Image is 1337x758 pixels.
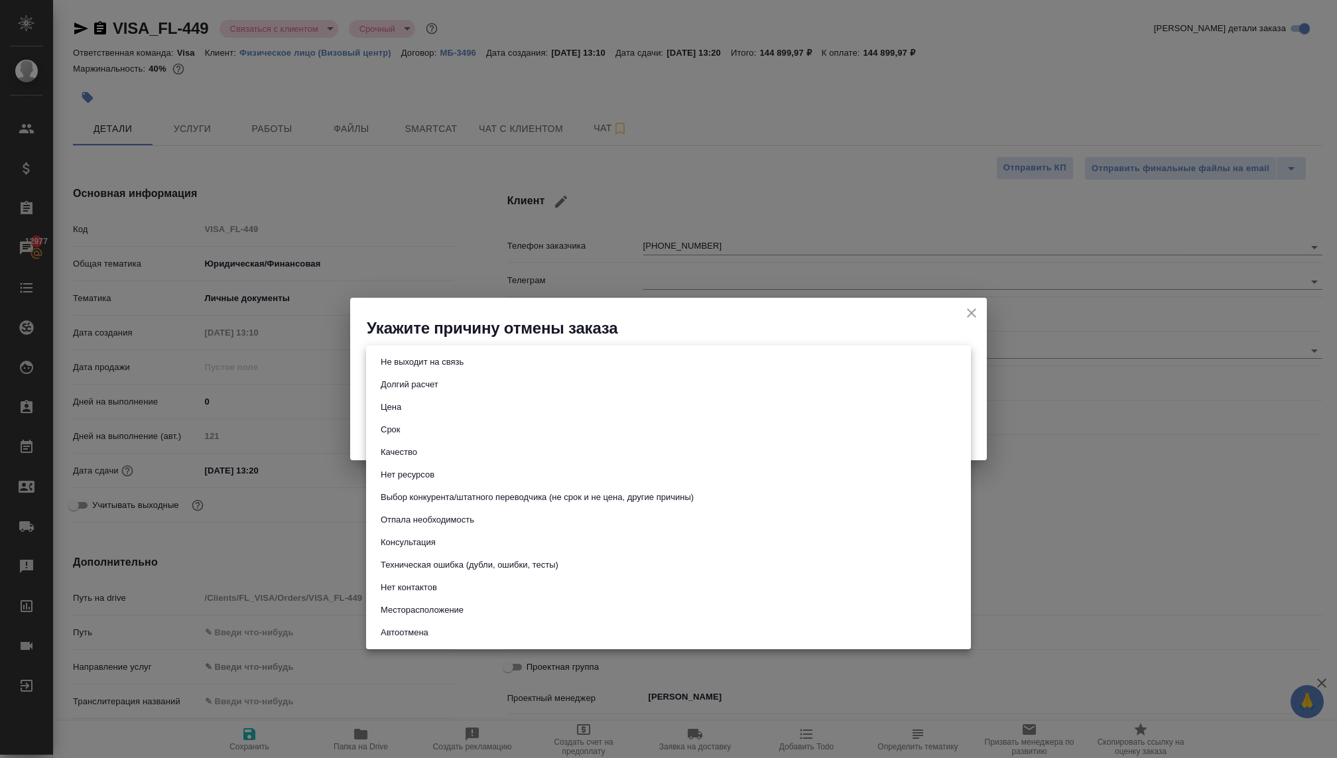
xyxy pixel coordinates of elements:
[377,468,438,482] button: Нет ресурсов
[377,355,468,369] button: Не выходит на связь
[377,445,421,460] button: Качество
[377,513,478,527] button: Отпала необходимость
[377,603,468,617] button: Месторасположение
[377,558,562,572] button: Техническая ошибка (дубли, ошибки, тесты)
[377,377,442,392] button: Долгий расчет
[377,400,405,414] button: Цена
[377,490,698,505] button: Выбор конкурента/штатного переводчика (не срок и не цена, другие причины)
[377,625,432,640] button: Автоотмена
[377,580,441,595] button: Нет контактов
[377,422,405,437] button: Срок
[377,535,440,550] button: Консультация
